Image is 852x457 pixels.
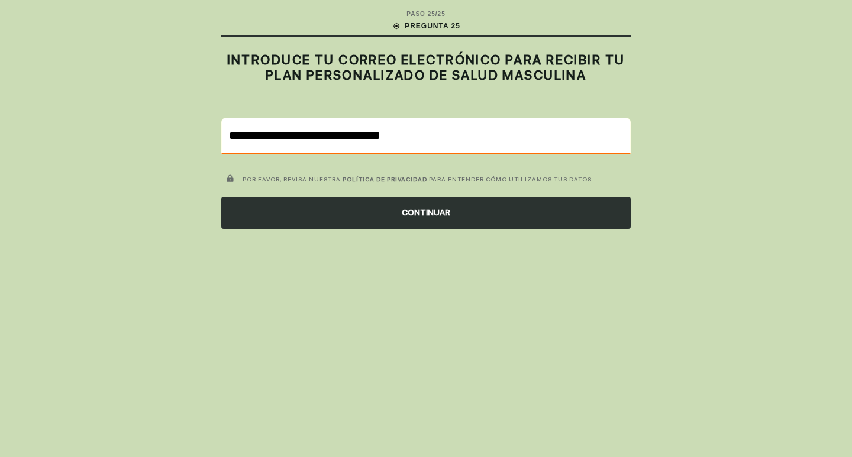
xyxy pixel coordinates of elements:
[406,9,445,18] div: PASO 25 / 25
[392,21,460,31] div: PREGUNTA 25
[343,176,427,183] a: POLÍTICA DE PRIVACIDAD
[243,176,594,183] span: POR FAVOR, REVISA NUESTRA PARA ENTENDER CÓMO UTILIZAMOS TUS DATOS.
[221,52,631,83] h2: INTRODUCE TU CORREO ELECTRÓNICO PARA RECIBIR TU PLAN PERSONALIZADO DE SALUD MASCULINA
[221,197,631,229] div: CONTINUAR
